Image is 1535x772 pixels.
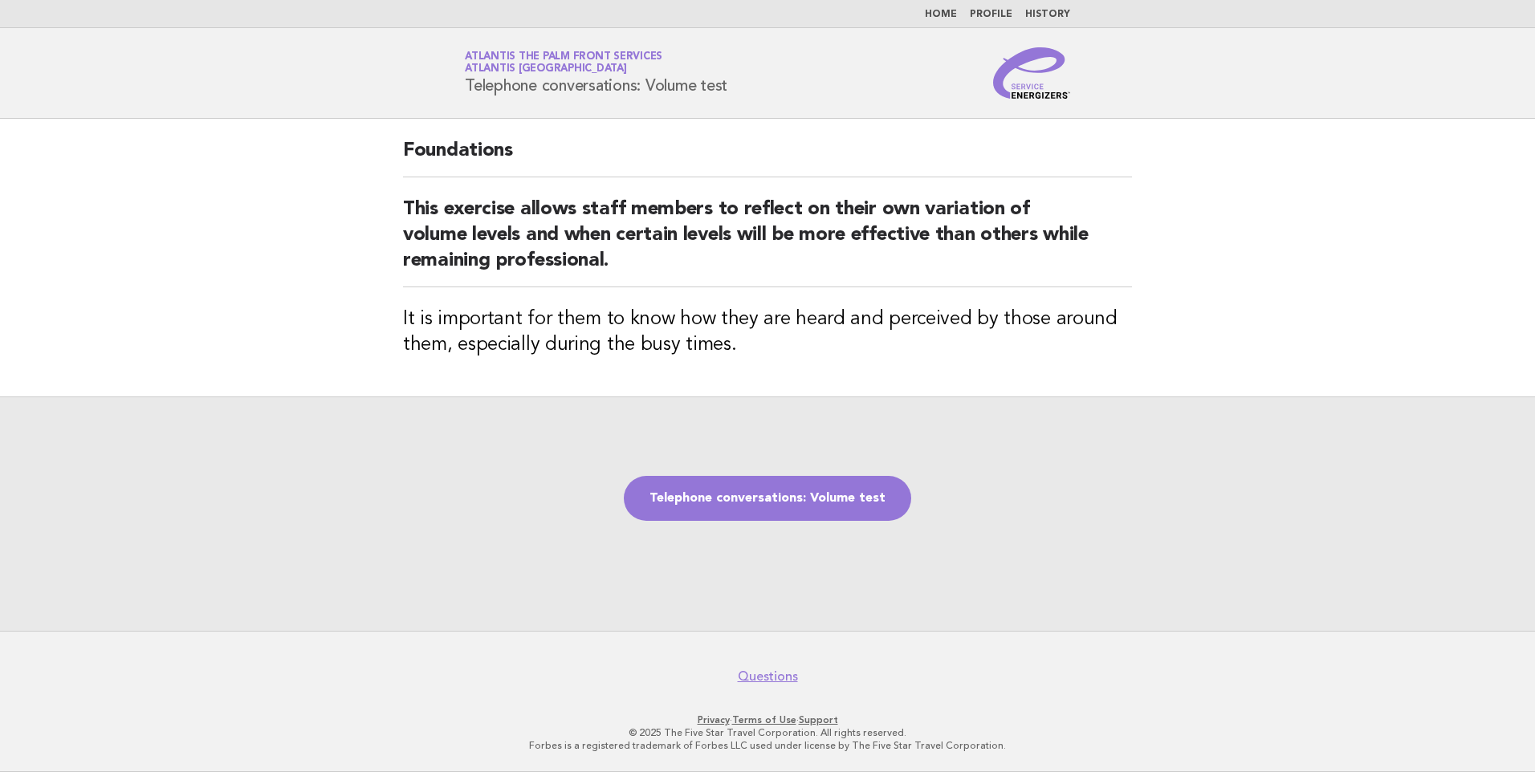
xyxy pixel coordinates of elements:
a: Atlantis The Palm Front ServicesAtlantis [GEOGRAPHIC_DATA] [465,51,662,74]
a: History [1025,10,1070,19]
p: · · [276,713,1259,726]
p: Forbes is a registered trademark of Forbes LLC used under license by The Five Star Travel Corpora... [276,739,1259,752]
a: Privacy [698,714,730,725]
a: Telephone conversations: Volume test [624,476,911,521]
p: © 2025 The Five Star Travel Corporation. All rights reserved. [276,726,1259,739]
h2: This exercise allows staff members to reflect on their own variation of volume levels and when ce... [403,197,1132,287]
h2: Foundations [403,138,1132,177]
span: Atlantis [GEOGRAPHIC_DATA] [465,64,627,75]
h1: Telephone conversations: Volume test [465,52,727,94]
a: Terms of Use [732,714,796,725]
img: Service Energizers [993,47,1070,99]
a: Support [799,714,838,725]
a: Home [925,10,957,19]
a: Profile [970,10,1012,19]
a: Questions [738,668,798,685]
h3: It is important for them to know how they are heard and perceived by those around them, especiall... [403,307,1132,358]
